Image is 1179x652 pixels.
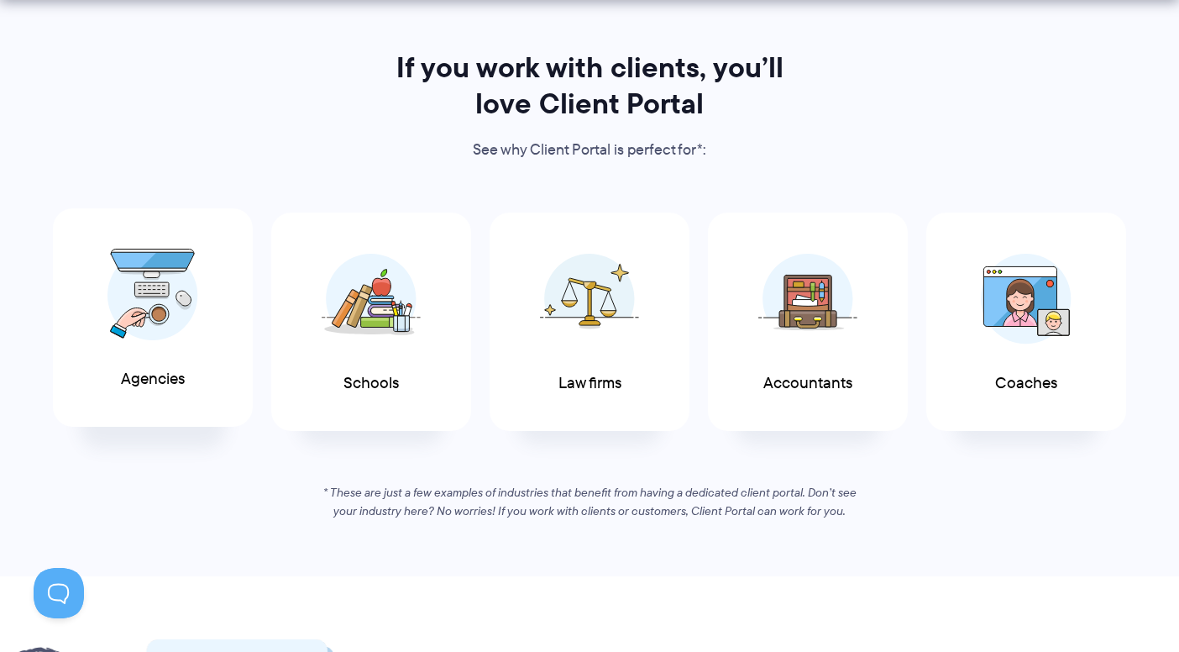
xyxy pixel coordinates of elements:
a: Agencies [53,208,253,428]
a: Coaches [926,213,1126,432]
a: Schools [271,213,471,432]
iframe: Toggle Customer Support [34,568,84,618]
a: Accountants [708,213,908,432]
span: Law firms [558,375,621,392]
a: Law firms [490,213,689,432]
span: Accountants [763,375,852,392]
h2: If you work with clients, you’ll love Client Portal [373,50,806,122]
em: * These are just a few examples of industries that benefit from having a dedicated client portal.... [323,484,857,519]
span: Schools [343,375,399,392]
span: Agencies [121,371,185,388]
p: See why Client Portal is perfect for*: [373,138,806,163]
span: Coaches [995,375,1057,392]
